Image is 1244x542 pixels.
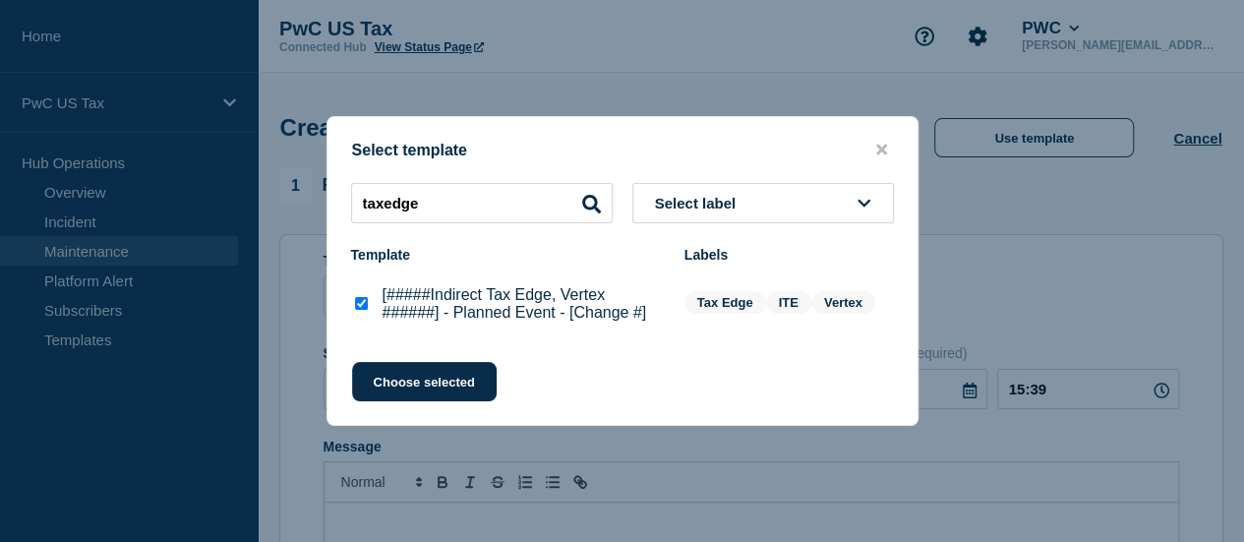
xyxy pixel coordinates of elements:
[811,291,875,314] span: Vertex
[684,247,894,263] div: Labels
[766,291,811,314] span: ITE
[684,291,766,314] span: Tax Edge
[632,183,894,223] button: Select label
[351,183,613,223] input: Search templates & labels
[327,141,918,159] div: Select template
[355,297,368,310] input: [#####Indirect Tax Edge, Vertex ######] - Planned Event - [Change #] checkbox
[351,247,665,263] div: Template
[870,141,893,159] button: close button
[655,195,744,211] span: Select label
[352,362,497,401] button: Choose selected
[383,286,665,322] p: [#####Indirect Tax Edge, Vertex ######] - Planned Event - [Change #]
